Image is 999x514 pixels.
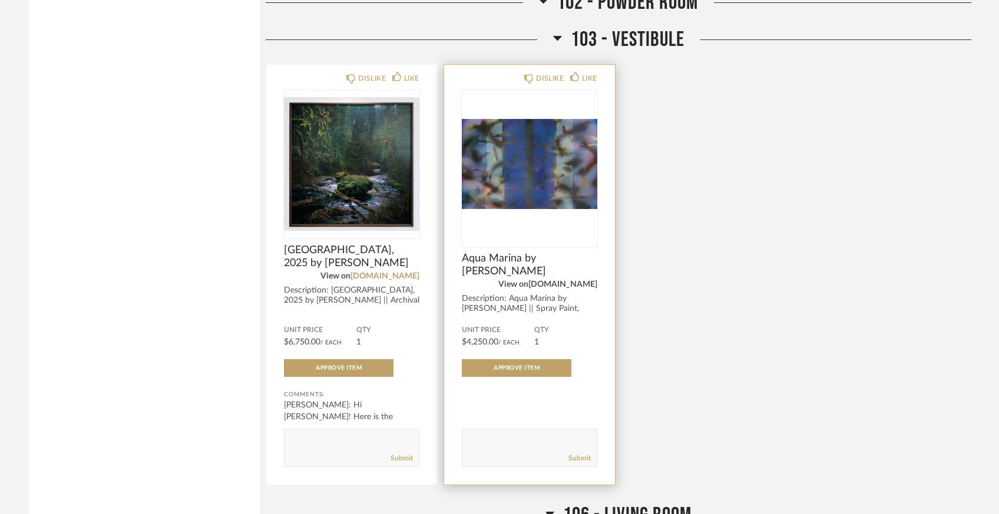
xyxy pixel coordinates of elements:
span: View on [498,280,528,288]
span: Approve Item [494,365,540,371]
span: View on [320,272,350,280]
span: [GEOGRAPHIC_DATA], 2025 by [PERSON_NAME] [284,244,419,270]
div: LIKE [582,72,597,84]
a: [DOMAIN_NAME] [528,280,597,288]
img: undefined [284,90,419,237]
div: DISLIKE [358,72,386,84]
span: 1 [534,338,539,346]
span: / Each [498,340,520,346]
button: Approve Item [284,359,393,377]
span: 1 [356,338,361,346]
img: undefined [462,90,597,237]
button: Approve Item [462,359,571,377]
span: Approve Item [316,365,362,371]
span: 103 - Vestibule [571,27,684,52]
span: Aqua Marina by [PERSON_NAME] [462,252,597,278]
span: Unit Price [462,326,534,335]
div: 0 [462,90,597,237]
span: $4,250.00 [462,338,498,346]
span: Unit Price [284,326,356,335]
div: DISLIKE [536,72,564,84]
span: / Each [320,340,342,346]
span: QTY [534,326,597,335]
div: Description: Aqua Marina by [PERSON_NAME] || Spray Paint, Wood... [462,294,597,324]
div: [PERSON_NAME]: Hi [PERSON_NAME]! Here is the updated pricing and elevation for th... [284,399,419,446]
a: Submit [568,453,591,463]
div: LIKE [404,72,419,84]
a: [DOMAIN_NAME] [350,272,419,280]
span: $6,750.00 [284,338,320,346]
div: Comments: [284,389,419,400]
a: Submit [391,453,413,463]
span: QTY [356,326,419,335]
div: Description: [GEOGRAPHIC_DATA], 2025 by [PERSON_NAME] || Archival P... [284,286,419,316]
